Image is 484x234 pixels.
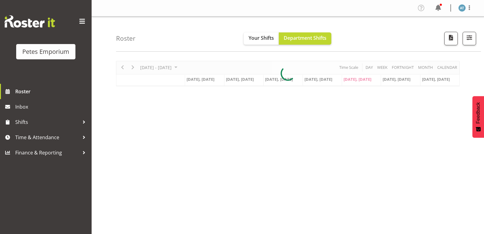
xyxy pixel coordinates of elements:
[284,35,326,41] span: Department Shifts
[22,47,69,56] div: Petes Emporium
[244,32,279,45] button: Your Shifts
[458,4,466,12] img: alex-micheal-taniwha5364.jpg
[472,96,484,138] button: Feedback - Show survey
[249,35,274,41] span: Your Shifts
[475,102,481,124] span: Feedback
[15,117,79,127] span: Shifts
[463,32,476,45] button: Filter Shifts
[15,133,79,142] span: Time & Attendance
[116,35,136,42] h4: Roster
[5,15,55,28] img: Rosterit website logo
[15,87,89,96] span: Roster
[15,102,89,111] span: Inbox
[444,32,458,45] button: Download a PDF of the roster according to the set date range.
[279,32,331,45] button: Department Shifts
[15,148,79,157] span: Finance & Reporting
